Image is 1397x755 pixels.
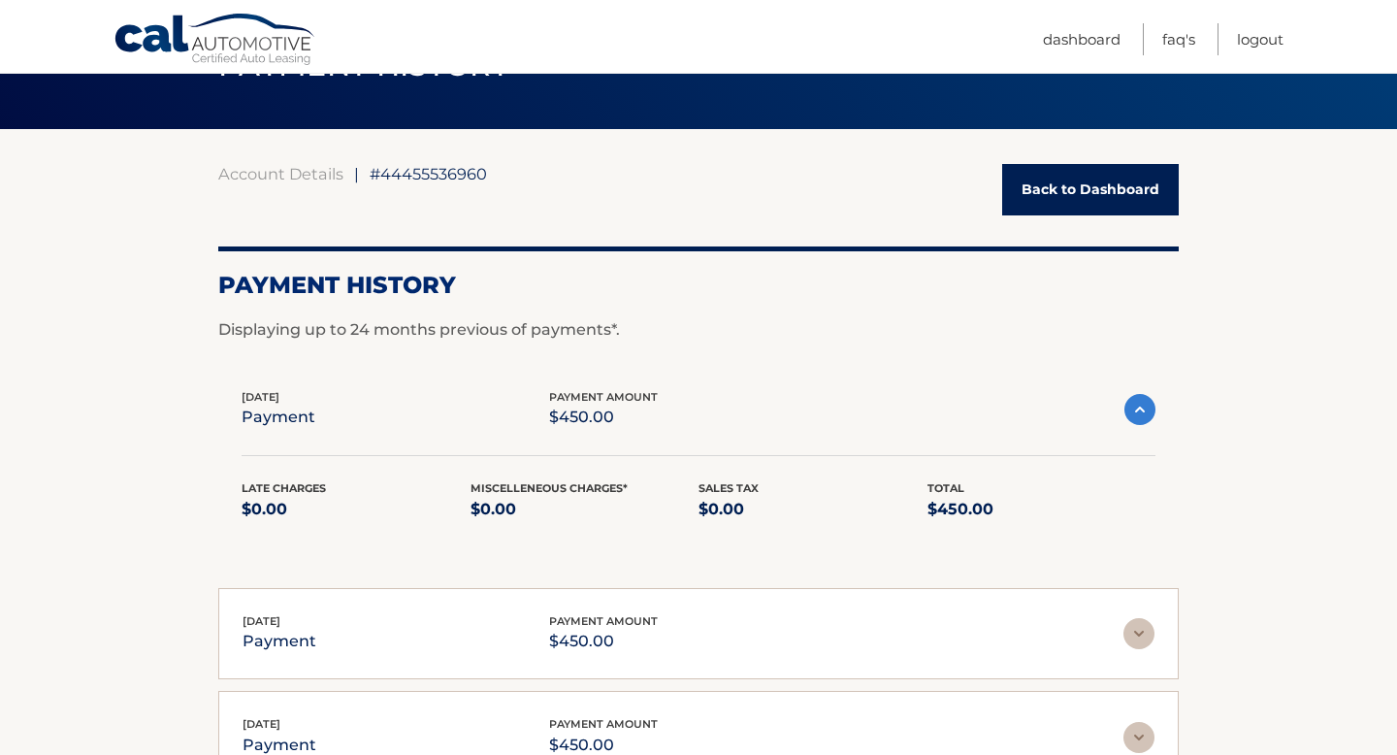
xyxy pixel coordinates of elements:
p: $450.00 [549,628,658,655]
a: FAQ's [1162,23,1195,55]
img: accordion-active.svg [1124,394,1155,425]
a: Dashboard [1043,23,1121,55]
p: $450.00 [549,404,658,431]
span: [DATE] [243,614,280,628]
p: $450.00 [927,496,1156,523]
span: Late Charges [242,481,326,495]
a: Account Details [218,164,343,183]
span: [DATE] [243,717,280,731]
a: Cal Automotive [114,13,317,69]
p: payment [243,628,316,655]
span: Total [927,481,964,495]
img: accordion-rest.svg [1123,618,1154,649]
span: payment amount [549,390,658,404]
p: Displaying up to 24 months previous of payments*. [218,318,1179,342]
a: Logout [1237,23,1283,55]
span: payment amount [549,614,658,628]
span: Miscelleneous Charges* [471,481,628,495]
span: Sales Tax [698,481,759,495]
img: accordion-rest.svg [1123,722,1154,753]
p: $0.00 [698,496,927,523]
p: $0.00 [471,496,699,523]
span: | [354,164,359,183]
p: payment [242,404,315,431]
span: #44455536960 [370,164,487,183]
p: $0.00 [242,496,471,523]
a: Back to Dashboard [1002,164,1179,215]
h2: Payment History [218,271,1179,300]
span: payment amount [549,717,658,731]
span: [DATE] [242,390,279,404]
